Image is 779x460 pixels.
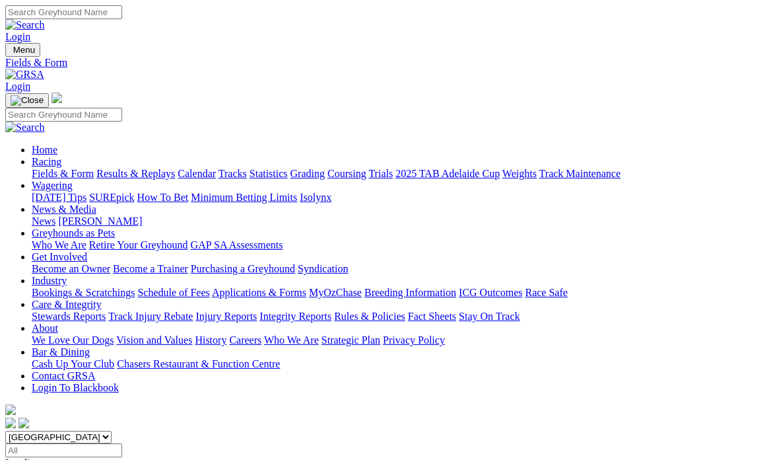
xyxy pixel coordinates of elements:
a: Stay On Track [459,311,520,322]
a: Bookings & Scratchings [32,287,135,298]
a: Privacy Policy [383,334,445,346]
img: logo-grsa-white.png [51,93,62,103]
a: Login To Blackbook [32,382,119,393]
a: Race Safe [525,287,567,298]
a: Coursing [327,168,366,179]
a: Grading [290,168,325,179]
a: Get Involved [32,251,87,262]
div: Racing [32,168,774,180]
a: 2025 TAB Adelaide Cup [395,168,500,179]
a: Integrity Reports [259,311,331,322]
a: MyOzChase [309,287,362,298]
a: ICG Outcomes [459,287,522,298]
a: [DATE] Tips [32,192,86,203]
a: Industry [32,275,67,286]
a: Vision and Values [116,334,192,346]
button: Toggle navigation [5,93,49,108]
a: Contact GRSA [32,370,95,381]
a: News & Media [32,204,96,215]
a: Fields & Form [5,57,774,69]
a: About [32,323,58,334]
a: Who We Are [32,239,86,250]
a: SUREpick [89,192,134,203]
a: Careers [229,334,261,346]
div: Greyhounds as Pets [32,239,774,251]
div: About [32,334,774,346]
a: Bar & Dining [32,346,90,358]
div: Bar & Dining [32,358,774,370]
span: Menu [13,45,35,55]
button: Toggle navigation [5,43,40,57]
a: Minimum Betting Limits [191,192,297,203]
a: Calendar [178,168,216,179]
a: Results & Replays [96,168,175,179]
a: Wagering [32,180,73,191]
a: Stewards Reports [32,311,106,322]
a: Retire Your Greyhound [89,239,188,250]
a: Become a Trainer [113,263,188,274]
a: Who We Are [264,334,319,346]
img: logo-grsa-white.png [5,404,16,415]
a: Racing [32,156,61,167]
a: Isolynx [300,192,331,203]
a: History [195,334,226,346]
a: Applications & Forms [212,287,306,298]
a: Track Maintenance [539,168,621,179]
a: Weights [502,168,537,179]
div: Industry [32,287,774,299]
a: Syndication [298,263,348,274]
div: News & Media [32,215,774,227]
a: Fact Sheets [408,311,456,322]
input: Search [5,108,122,122]
div: Care & Integrity [32,311,774,323]
a: Login [5,81,30,92]
a: Trials [368,168,393,179]
img: facebook.svg [5,418,16,428]
a: Greyhounds as Pets [32,227,115,239]
a: Breeding Information [364,287,456,298]
a: Strategic Plan [322,334,380,346]
a: Care & Integrity [32,299,102,310]
a: [PERSON_NAME] [58,215,142,227]
img: Close [11,95,44,106]
div: Wagering [32,192,774,204]
a: GAP SA Assessments [191,239,283,250]
a: We Love Our Dogs [32,334,114,346]
div: Get Involved [32,263,774,275]
a: How To Bet [137,192,189,203]
a: Fields & Form [32,168,94,179]
a: Tracks [219,168,247,179]
a: Login [5,31,30,42]
a: Track Injury Rebate [108,311,193,322]
img: Search [5,19,45,31]
input: Search [5,5,122,19]
a: Chasers Restaurant & Function Centre [117,358,280,369]
a: Purchasing a Greyhound [191,263,295,274]
img: Search [5,122,45,134]
a: Schedule of Fees [137,287,209,298]
a: Home [32,144,57,155]
a: Cash Up Your Club [32,358,114,369]
img: twitter.svg [18,418,29,428]
a: Rules & Policies [334,311,405,322]
a: Injury Reports [195,311,257,322]
a: Statistics [250,168,288,179]
a: Become an Owner [32,263,110,274]
input: Select date [5,443,122,457]
img: GRSA [5,69,44,81]
a: News [32,215,55,227]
